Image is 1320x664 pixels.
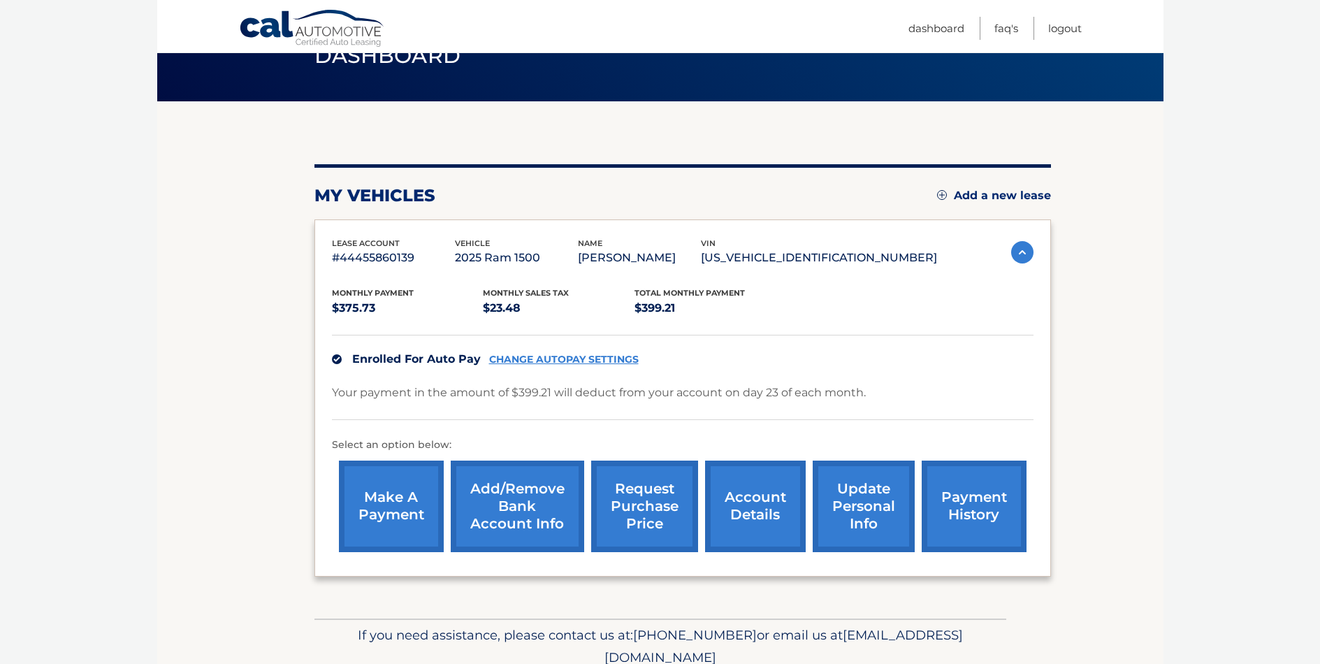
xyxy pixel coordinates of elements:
a: FAQ's [994,17,1018,40]
a: Add/Remove bank account info [451,461,584,552]
a: Logout [1048,17,1082,40]
a: CHANGE AUTOPAY SETTINGS [489,354,639,366]
a: account details [705,461,806,552]
img: accordion-active.svg [1011,241,1033,264]
span: Total Monthly Payment [634,288,745,298]
span: Enrolled For Auto Pay [352,352,481,366]
span: name [578,238,602,248]
span: Monthly sales Tax [483,288,569,298]
p: Select an option below: [332,437,1033,454]
p: [US_VEHICLE_IDENTIFICATION_NUMBER] [701,248,937,268]
span: Dashboard [314,43,461,68]
a: make a payment [339,461,444,552]
span: vehicle [455,238,490,248]
img: check.svg [332,354,342,364]
p: [PERSON_NAME] [578,248,701,268]
a: Add a new lease [937,189,1051,203]
a: Dashboard [908,17,964,40]
span: Monthly Payment [332,288,414,298]
span: vin [701,238,716,248]
a: payment history [922,461,1027,552]
p: #44455860139 [332,248,455,268]
a: Cal Automotive [239,9,386,50]
img: add.svg [937,190,947,200]
span: lease account [332,238,400,248]
span: [PHONE_NUMBER] [633,627,757,643]
p: $23.48 [483,298,634,318]
p: 2025 Ram 1500 [455,248,578,268]
p: Your payment in the amount of $399.21 will deduct from your account on day 23 of each month. [332,383,866,403]
h2: my vehicles [314,185,435,206]
a: request purchase price [591,461,698,552]
a: update personal info [813,461,915,552]
p: $375.73 [332,298,484,318]
p: $399.21 [634,298,786,318]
